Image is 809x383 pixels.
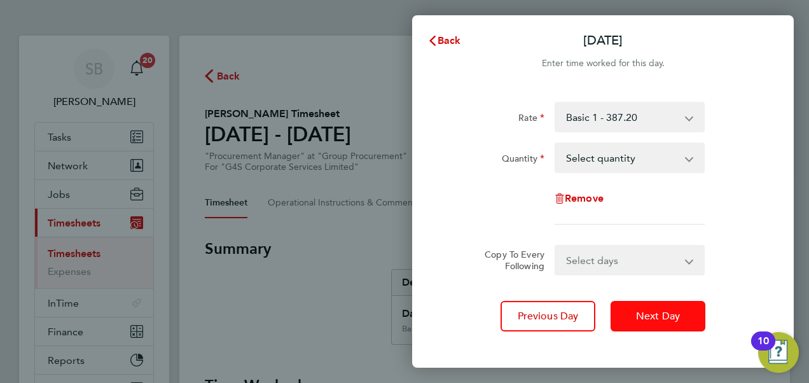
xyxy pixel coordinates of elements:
[412,56,794,71] div: Enter time worked for this day.
[611,301,705,331] button: Next Day
[518,112,544,127] label: Rate
[415,28,474,53] button: Back
[758,332,799,373] button: Open Resource Center, 10 new notifications
[757,341,769,358] div: 10
[636,310,680,323] span: Next Day
[583,32,623,50] p: [DATE]
[474,249,544,272] label: Copy To Every Following
[565,192,604,204] span: Remove
[438,34,461,46] span: Back
[501,301,595,331] button: Previous Day
[502,153,544,168] label: Quantity
[518,310,579,323] span: Previous Day
[555,193,604,204] button: Remove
